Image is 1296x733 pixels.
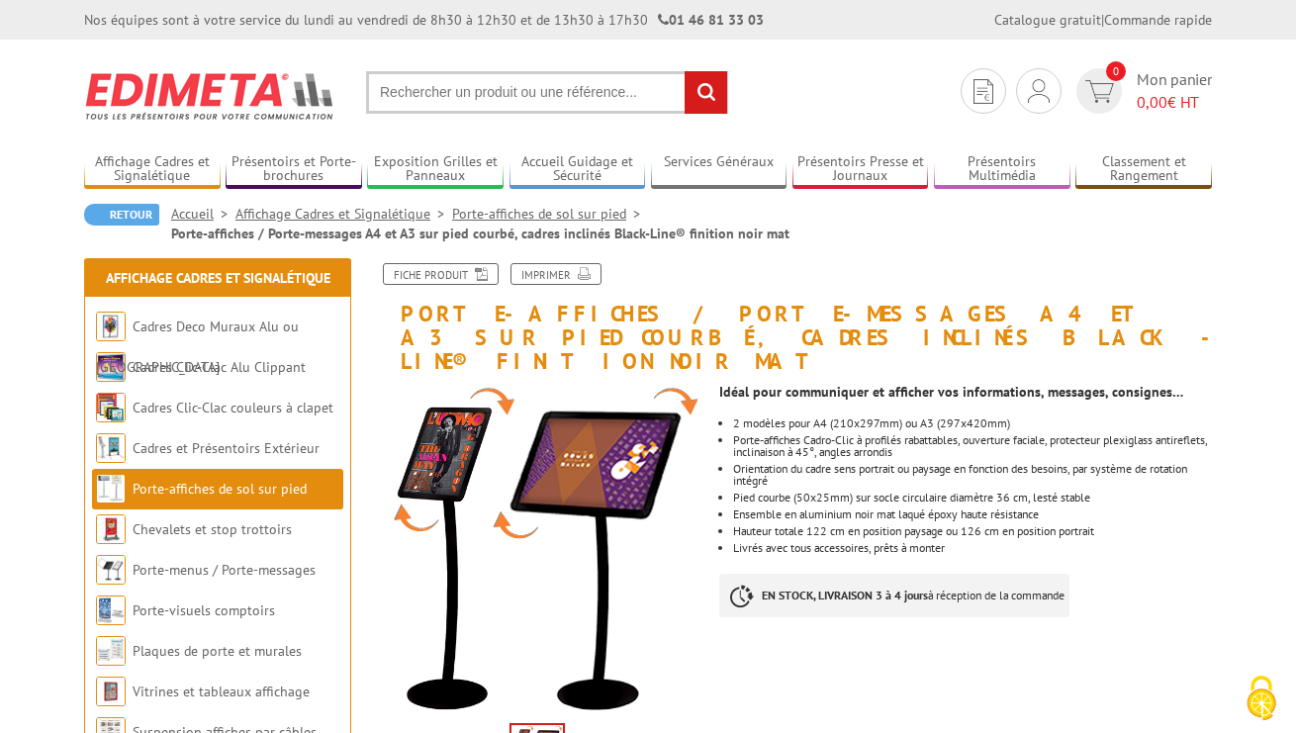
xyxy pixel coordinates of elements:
[356,263,1227,374] h1: Porte-affiches / Porte-messages A4 et A3 sur pied courbé, cadres inclinés Black-Line® finition no...
[133,520,292,538] a: Chevalets et stop trottoirs
[934,153,1070,186] a: Présentoirs Multimédia
[1085,80,1114,103] img: devis rapide
[106,269,330,287] a: Affichage Cadres et Signalétique
[96,677,126,706] img: Vitrines et tableaux affichage
[973,79,993,104] img: devis rapide
[133,561,316,579] a: Porte-menus / Porte-messages
[685,71,727,114] input: rechercher
[96,318,299,376] a: Cadres Deco Muraux Alu ou [GEOGRAPHIC_DATA]
[96,555,126,585] img: Porte-menus / Porte-messages
[96,433,126,463] img: Cadres et Présentoirs Extérieur
[994,10,1212,30] div: |
[133,399,333,416] a: Cadres Clic-Clac couleurs à clapet
[96,636,126,666] img: Plaques de porte et murales
[96,514,126,544] img: Chevalets et stop trottoirs
[762,588,928,602] strong: EN STOCK, LIVRAISON 3 à 4 jours
[1075,153,1212,186] a: Classement et Rangement
[96,312,126,341] img: Cadres Deco Muraux Alu ou Bois
[96,474,126,504] img: Porte-affiches de sol sur pied
[84,10,764,30] div: Nos équipes sont à votre service du lundi au vendredi de 8h30 à 12h30 et de 13h30 à 17h30
[733,508,1212,520] li: Ensemble en aluminium noir mat laqué époxy haute résistance
[1227,666,1296,733] button: Cookies (fenêtre modale)
[719,383,1183,401] strong: Idéal pour communiquer et afficher vos informations, messages, consignes…
[1137,91,1212,114] span: € HT
[733,434,1212,458] li: Porte-affiches Cadro-Clic à profilés rabattables, ouverture faciale, protecteur plexiglass antire...
[994,11,1101,29] a: Catalogue gratuit
[733,542,1212,554] li: Livrés avec tous accessoires, prêts à monter
[84,204,159,226] a: Retour
[171,205,235,223] a: Accueil
[383,263,499,285] a: Fiche produit
[133,601,275,619] a: Porte-visuels comptoirs
[1237,674,1286,723] img: Cookies (fenêtre modale)
[133,358,306,376] a: Cadres Clic-Clac Alu Clippant
[171,224,789,243] li: Porte-affiches / Porte-messages A4 et A3 sur pied courbé, cadres inclinés Black-Line® finition no...
[96,596,126,625] img: Porte-visuels comptoirs
[1106,61,1126,81] span: 0
[133,683,310,700] a: Vitrines et tableaux affichage
[366,71,728,114] input: Rechercher un produit ou une référence...
[733,463,1212,487] li: Orientation du cadre sens portrait ou paysage en fonction des besoins, par système de rotation in...
[371,384,704,717] img: 214028nr_214030nr_porte-message_noir_cadro-clic_a4_a3.jpg
[719,574,1069,617] p: à réception de la commande
[733,417,1212,429] li: 2 modèles pour A4 (210x297mm) ou A3 (297x420mm)
[733,525,1212,537] li: Hauteur totale 122 cm en position paysage ou 126 cm en position portrait
[452,205,648,223] a: Porte-affiches de sol sur pied
[658,11,764,29] strong: 01 46 81 33 03
[235,205,452,223] a: Affichage Cadres et Signalétique
[84,153,221,186] a: Affichage Cadres et Signalétique
[792,153,929,186] a: Présentoirs Presse et Journaux
[1028,79,1050,103] img: devis rapide
[133,642,302,660] a: Plaques de porte et murales
[733,492,1212,504] li: Pied courbe (50x25mm) sur socle circulaire diamètre 36 cm, lesté stable
[133,439,320,457] a: Cadres et Présentoirs Extérieur
[651,153,787,186] a: Services Généraux
[1137,92,1167,112] span: 0,00
[509,153,646,186] a: Accueil Guidage et Sécurité
[84,59,336,133] img: Edimeta
[1071,68,1212,114] a: devis rapide 0 Mon panier 0,00€ HT
[510,263,602,285] a: Imprimer
[1104,11,1212,29] a: Commande rapide
[1137,68,1212,114] span: Mon panier
[133,480,307,498] a: Porte-affiches de sol sur pied
[96,393,126,422] img: Cadres Clic-Clac couleurs à clapet
[226,153,362,186] a: Présentoirs et Porte-brochures
[367,153,504,186] a: Exposition Grilles et Panneaux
